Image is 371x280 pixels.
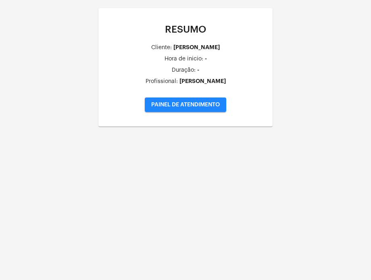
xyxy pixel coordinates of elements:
div: [PERSON_NAME] [179,78,226,84]
span: PAINEL DE ATENDIMENTO [151,102,220,108]
div: - [205,56,207,62]
div: Cliente: [151,45,172,51]
div: [PERSON_NAME] [173,44,220,50]
div: - [197,67,199,73]
button: PAINEL DE ATENDIMENTO [145,97,226,112]
div: Profissional: [146,79,178,85]
div: Hora de inicio: [165,56,203,62]
p: RESUMO [105,24,266,35]
div: Duração: [172,67,196,73]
